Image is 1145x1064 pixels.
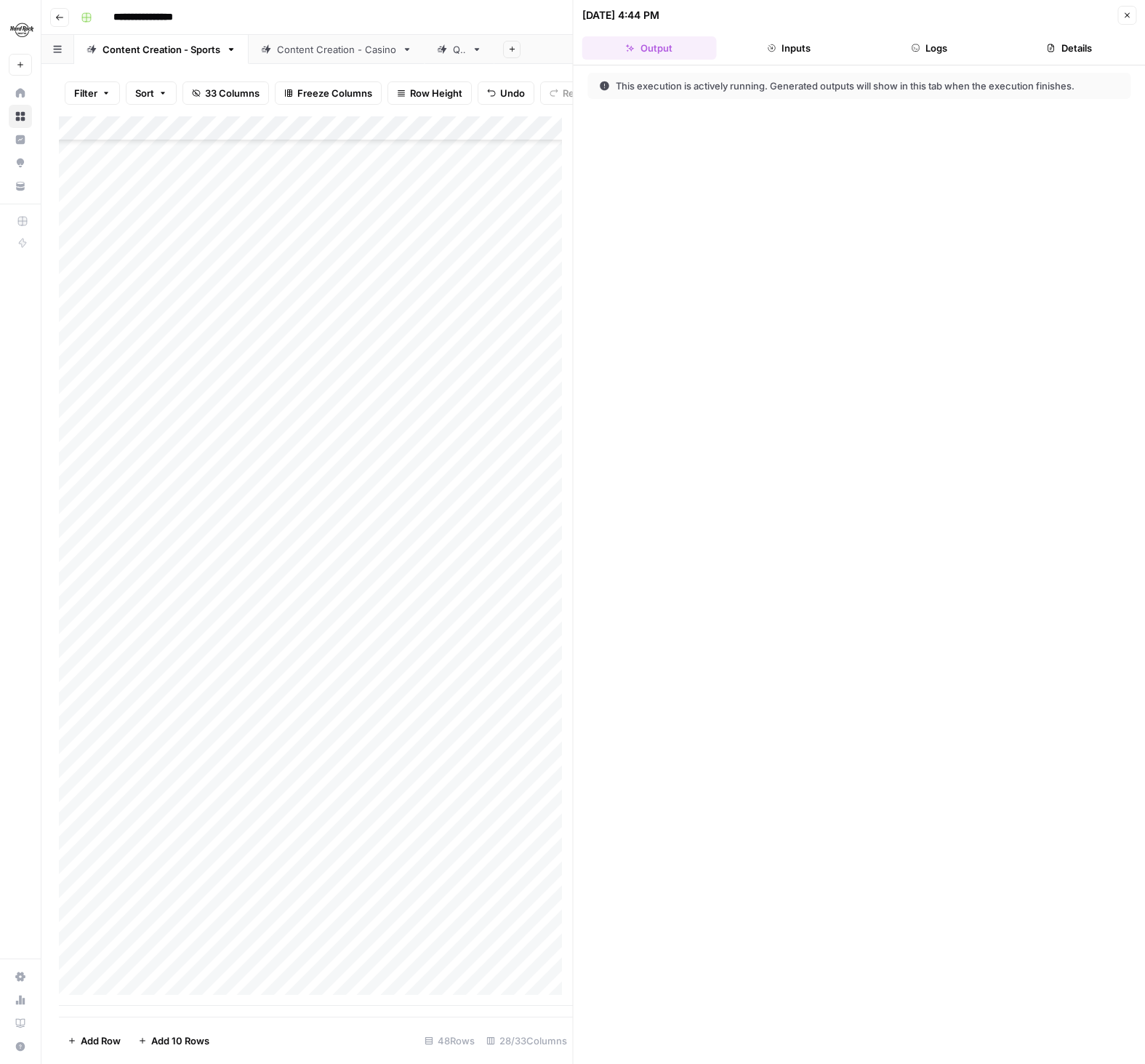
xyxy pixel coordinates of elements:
[9,965,32,988] a: Settings
[74,86,97,100] span: Filter
[9,988,32,1012] a: Usage
[582,8,659,23] div: [DATE] 4:44 PM
[249,35,425,64] a: Content Creation - Casino
[410,86,462,100] span: Row Height
[151,1033,209,1048] span: Add 10 Rows
[387,81,472,105] button: Row Height
[275,81,382,105] button: Freeze Columns
[862,36,997,60] button: Logs
[277,42,396,57] div: Content Creation - Casino
[540,81,595,105] button: Redo
[103,42,220,57] div: Content Creation - Sports
[481,1029,573,1052] div: 28/33 Columns
[81,1033,121,1048] span: Add Row
[582,36,717,60] button: Output
[59,1029,129,1052] button: Add Row
[722,36,856,60] button: Inputs
[135,86,154,100] span: Sort
[453,42,466,57] div: QA
[1002,36,1136,60] button: Details
[478,81,534,105] button: Undo
[9,17,35,43] img: Hard Rock Digital Logo
[9,151,32,175] a: Opportunities
[9,12,32,48] button: Workspace: Hard Rock Digital
[425,35,494,64] a: QA
[74,35,249,64] a: Content Creation - Sports
[9,128,32,151] a: Insights
[9,81,32,105] a: Home
[205,86,260,100] span: 33 Columns
[9,175,32,198] a: Your Data
[9,105,32,128] a: Browse
[65,81,120,105] button: Filter
[563,86,586,100] span: Redo
[500,86,525,100] span: Undo
[297,86,372,100] span: Freeze Columns
[419,1029,481,1052] div: 48 Rows
[9,1035,32,1058] button: Help + Support
[129,1029,218,1052] button: Add 10 Rows
[600,79,1097,93] div: This execution is actively running. Generated outputs will show in this tab when the execution fi...
[182,81,269,105] button: 33 Columns
[9,1012,32,1035] a: Learning Hub
[126,81,177,105] button: Sort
